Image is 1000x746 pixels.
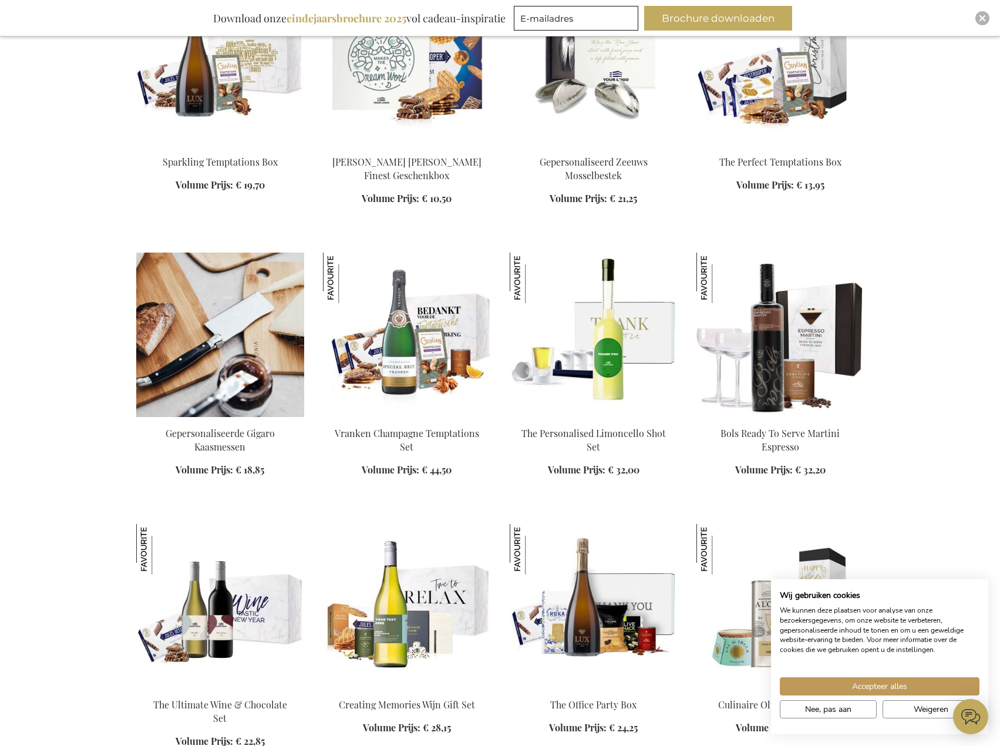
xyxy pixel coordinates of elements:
a: Creating Memories Wijn Gift Set [339,698,475,711]
iframe: belco-activator-frame [953,699,988,734]
a: Gepersonaliseerd Zeeuws Mosselbestek [540,156,648,182]
a: Beer Apéro Gift Box The Ultimate Wine & Chocolate Set [136,684,304,695]
a: Volume Prijs: € 44,50 [362,463,452,477]
a: Bols Ready To Serve Martini Espresso Bols Ready To Serve Martini Espresso [696,412,864,424]
a: Volume Prijs: € 28,15 [363,721,451,735]
a: Volume Prijs: € 19,70 [176,179,265,192]
img: Vranken Champagne Temptations Set [323,253,373,303]
span: Volume Prijs: [362,463,419,476]
b: eindejaarsbrochure 2025 [287,11,406,25]
div: Download onze vol cadeau-inspiratie [208,6,511,31]
a: Personalised White Wine [323,684,491,695]
span: Volume Prijs: [362,192,419,204]
span: Volume Prijs: [550,192,607,204]
a: Volume Prijs: € 36,45 [736,721,825,735]
a: Olive & Salt Culinary Set Culinaire Olijfolie & Zout Set [696,684,864,695]
span: Volume Prijs: [363,721,420,734]
span: € 13,95 [796,179,824,191]
a: The Personalised Limoncello Shot Set [521,427,666,453]
span: € 32,20 [795,463,826,476]
button: Accepteer alle cookies [780,677,979,695]
button: Pas cookie voorkeuren aan [780,700,877,718]
img: The Ultimate Wine & Chocolate Set [136,524,187,574]
a: Vranken Champagne Temptations Set [335,427,479,453]
a: Bols Ready To Serve Martini Espresso [720,427,840,453]
button: Brochure downloaden [644,6,792,31]
img: Beer Apéro Gift Box [136,524,304,688]
a: Personalised Zeeland Mussel Cutlery Gepersonaliseerd Zeeuws Mosselbestek [510,141,678,152]
a: Culinaire Olijfolie & Zout Set [718,698,843,711]
img: Vranken Champagne Temptations Set [323,253,491,417]
a: Volume Prijs: € 13,95 [736,179,824,192]
img: The Office Party Box [510,524,560,574]
span: Volume Prijs: [736,179,794,191]
span: € 44,50 [422,463,452,476]
a: Jules Destrooper Jules' Finest Gift Box Jules Destrooper Jules' Finest Geschenkbox [323,141,491,152]
span: € 28,15 [423,721,451,734]
a: Sparkling Temptations Box [163,156,278,168]
span: Weigeren [914,703,948,715]
span: Accepteer alles [852,680,907,693]
img: Gepersonaliseerde Gigaro Kaasmessen [136,253,304,417]
span: Volume Prijs: [548,463,605,476]
img: Close [979,15,986,22]
a: Volume Prijs: € 24,25 [549,721,638,735]
a: [PERSON_NAME] [PERSON_NAME] Finest Geschenkbox [332,156,482,182]
button: Alle cookies weigeren [883,700,979,718]
img: Bols Ready To Serve Martini Espresso [696,253,747,303]
form: marketing offers and promotions [514,6,642,34]
span: € 10,50 [422,192,452,204]
span: € 21,25 [610,192,637,204]
a: Volume Prijs: € 32,20 [735,463,826,477]
a: The Perfect Temptations Box The Perfect Temptations Box [696,141,864,152]
span: Volume Prijs: [549,721,607,734]
a: Volume Prijs: € 21,25 [550,192,637,206]
a: Sparkling Temptations Bpx Sparkling Temptations Box [136,141,304,152]
p: We kunnen deze plaatsen voor analyse van onze bezoekersgegevens, om onze website te verbeteren, g... [780,606,979,655]
a: The Office Party Box The Office Party Box [510,684,678,695]
span: Nee, pas aan [805,703,851,715]
a: The Personalised Limoncello Shot Set The Personalised Limoncello Shot Set [510,412,678,424]
img: The Personalised Limoncello Shot Set [510,253,678,417]
span: Volume Prijs: [735,463,793,476]
a: Volume Prijs: € 32,00 [548,463,639,477]
h2: Wij gebruiken cookies [780,590,979,601]
span: € 32,00 [608,463,639,476]
span: Volume Prijs: [736,721,793,734]
a: Vranken Champagne Temptations Set Vranken Champagne Temptations Set [323,412,491,424]
img: The Personalised Limoncello Shot Set [510,253,560,303]
a: Volume Prijs: € 10,50 [362,192,452,206]
img: Bols Ready To Serve Martini Espresso [696,253,864,417]
input: E-mailadres [514,6,638,31]
img: Olive & Salt Culinary Set [696,524,864,688]
span: € 19,70 [235,179,265,191]
a: The Perfect Temptations Box [719,156,841,168]
a: The Ultimate Wine & Chocolate Set [153,698,287,724]
a: The Office Party Box [550,698,637,711]
span: Volume Prijs: [176,179,233,191]
img: The Office Party Box [510,524,678,688]
img: Culinaire Olijfolie & Zout Set [696,524,747,574]
div: Close [975,11,989,25]
span: € 24,25 [609,721,638,734]
img: Personalised White Wine [323,524,491,688]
